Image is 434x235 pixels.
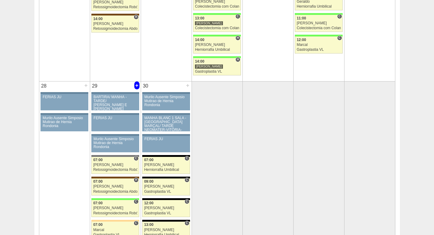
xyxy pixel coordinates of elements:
[142,92,190,94] div: Key: Aviso
[193,35,241,36] div: Key: Brasil
[144,206,188,210] div: [PERSON_NAME]
[297,21,341,25] div: [PERSON_NAME]
[193,36,241,54] a: H 14:00 [PERSON_NAME] Herniorrafia Umbilical
[144,190,188,194] div: Gastroplastia VL
[142,198,190,200] div: Key: Blanc
[144,95,188,107] div: Murilo Ausente Simposio Mutirao de Hernia Rondonia
[93,201,103,205] span: 07:00
[41,94,88,110] a: FERIAS JU
[142,220,190,222] div: Key: Blanc
[235,36,240,40] span: Hospital
[91,220,139,222] div: Key: Bartira
[235,14,240,19] span: Consultório
[93,168,137,172] div: Retossigmoidectomia Robótica
[142,177,190,178] div: Key: Blanc
[295,36,342,54] a: C 12:00 Marcal Gastroplastia VL
[93,27,137,31] div: Retossigmoidectomia Abdominal VL
[93,228,137,232] div: Marcal
[134,199,138,204] span: Consultório
[91,155,139,157] div: Key: Santa Catarina
[195,16,204,20] span: 13:00
[93,0,137,4] div: [PERSON_NAME]
[195,43,239,47] div: [PERSON_NAME]
[93,158,103,162] span: 07:00
[91,16,139,33] a: H 14:00 [PERSON_NAME] Retossigmoidectomia Abdominal VL
[144,158,153,162] span: 07:00
[144,223,153,227] span: 13:00
[337,36,342,40] span: Consultório
[91,157,139,174] a: C 07:00 [PERSON_NAME] Retossigmoidectomia Robótica
[195,64,223,69] div: [PERSON_NAME]
[144,201,153,205] span: 12:00
[142,134,190,136] div: Key: Aviso
[185,199,189,204] span: Consultório
[144,163,188,167] div: [PERSON_NAME]
[195,70,239,74] div: Gastroplastia VL
[91,115,139,131] a: FERIAS JU
[185,156,189,161] span: Consultório
[93,211,137,215] div: Retossigmoidectomia Robótica
[142,178,190,195] a: C 09:00 [PERSON_NAME] Gastroplastia VL
[297,16,306,20] span: 11:00
[144,185,188,188] div: [PERSON_NAME]
[39,81,49,91] div: 28
[297,5,341,9] div: Herniorrafia Umbilical
[141,81,150,91] div: 30
[235,57,240,62] span: Hospital
[93,179,103,184] span: 07:00
[142,113,190,115] div: Key: Aviso
[144,168,188,172] div: Herniorrafia Umbilical
[91,200,139,217] a: C 07:00 [PERSON_NAME] Retossigmoidectomia Robótica
[93,185,137,188] div: [PERSON_NAME]
[93,17,103,21] span: 14:00
[193,13,241,15] div: Key: Brasil
[297,26,341,30] div: Colecistectomia com Colangiografia VL
[83,81,89,89] div: +
[295,15,342,32] a: C 11:00 [PERSON_NAME] Colecistectomia com Colangiografia VL
[91,92,139,94] div: Key: Aviso
[144,116,188,136] div: MANHÃ BLANC 1 SALA -[GEOGRAPHIC_DATA] MARÇAL/ TARDE NEOMATER-VITÓRIA-BARTIRA
[90,81,100,91] div: 29
[144,179,153,184] span: 09:00
[142,155,190,157] div: Key: Blanc
[91,178,139,195] a: H 07:00 [PERSON_NAME] Retossigmoidectomia Abdominal VL
[193,56,241,58] div: Key: Brasil
[91,94,139,110] a: BARTIRA/ MANHÃ - TARDE/ [PERSON_NAME] E [PERSON_NAME]
[134,178,138,182] span: Hospital
[185,178,189,182] span: Consultório
[91,136,139,152] a: Murilo Ausente Simposio Mutirao de Hernia Rondonia
[297,43,341,47] div: Marcal
[134,81,139,89] div: +
[94,137,137,149] div: Murilo Ausente Simposio Mutirao de Hernia Rondonia
[93,206,137,210] div: [PERSON_NAME]
[195,21,223,26] div: [PERSON_NAME]
[195,59,204,64] span: 14:00
[41,92,88,94] div: Key: Aviso
[195,5,239,9] div: Colecistectomia com Colangiografia VL
[142,157,190,174] a: C 07:00 [PERSON_NAME] Herniorrafia Umbilical
[41,115,88,131] a: Murilo Ausente Simposio Mutirao de Hernia Rondonia
[91,134,139,136] div: Key: Aviso
[195,26,239,30] div: Colecistectomia com Colangiografia VL
[297,38,306,42] span: 12:00
[134,15,138,19] span: Hospital
[185,81,190,89] div: +
[193,15,241,32] a: C 13:00 [PERSON_NAME] Colecistectomia com Colangiografia VL
[295,35,342,36] div: Key: Brasil
[93,163,137,167] div: [PERSON_NAME]
[93,5,137,9] div: Retossigmoidectomia Robótica
[193,58,241,75] a: H 14:00 [PERSON_NAME] Gastroplastia VL
[91,177,139,178] div: Key: Santa Joana
[144,228,188,232] div: [PERSON_NAME]
[142,136,190,152] a: FERIAS JU
[195,38,204,42] span: 14:00
[93,223,103,227] span: 07:00
[91,14,139,16] div: Key: Santa Joana
[93,190,137,194] div: Retossigmoidectomia Abdominal VL
[295,13,342,15] div: Key: Brasil
[93,22,137,26] div: [PERSON_NAME]
[195,48,239,52] div: Herniorrafia Umbilical
[142,94,190,110] a: Murilo Ausente Simposio Mutirao de Hernia Rondonia
[297,48,341,52] div: Gastroplastia VL
[43,95,86,99] div: FERIAS JU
